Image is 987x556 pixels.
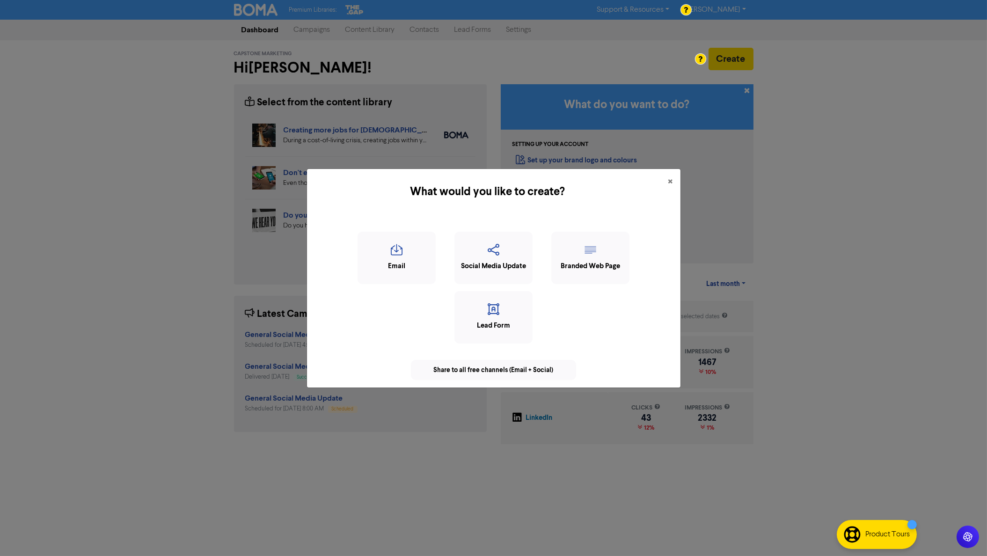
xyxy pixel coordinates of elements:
[661,169,680,195] button: Close
[556,261,624,272] div: Branded Web Page
[460,261,527,272] div: Social Media Update
[411,360,576,380] div: Share to all free channels (Email + Social)
[314,183,661,200] h5: What would you like to create?
[363,261,431,272] div: Email
[867,455,987,556] iframe: Chat Widget
[668,175,673,189] span: ×
[460,321,527,331] div: Lead Form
